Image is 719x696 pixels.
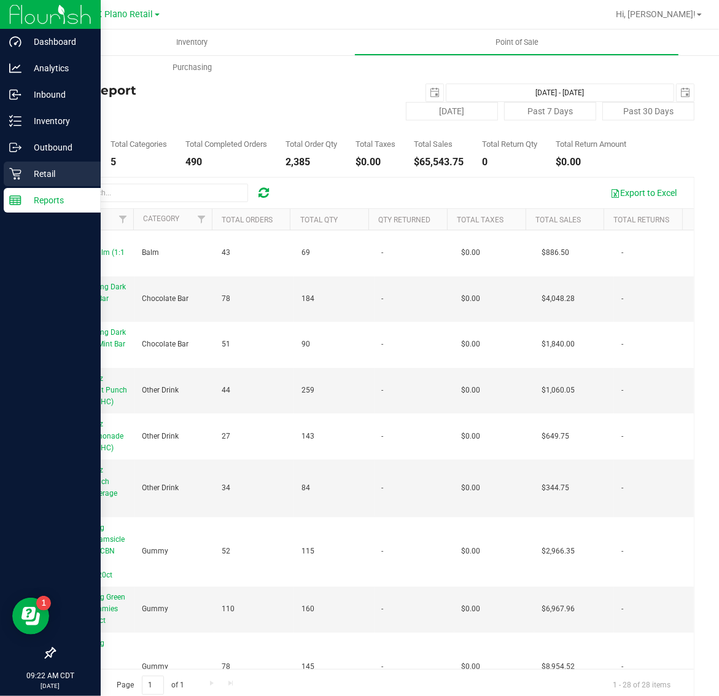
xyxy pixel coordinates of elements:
span: - [382,661,384,673]
p: Inbound [21,87,95,102]
inline-svg: Inbound [9,88,21,101]
iframe: Resource center [12,598,49,635]
div: Total Return Amount [556,140,626,148]
span: Other Drink [142,431,179,442]
span: 51 [222,338,230,350]
span: Gummy [142,661,168,673]
span: 52 [222,545,230,557]
span: 34 [222,482,230,494]
span: $0.00 [462,545,481,557]
span: $0.00 [462,431,481,442]
a: Inventory [29,29,354,55]
span: Other Drink [142,482,179,494]
span: 84 [301,482,310,494]
span: Gummy [142,603,168,615]
div: Total Return Qty [482,140,537,148]
button: Past 7 Days [504,102,596,120]
input: Search... [64,184,248,202]
span: Hi, [PERSON_NAME]! [616,9,696,19]
div: 0 [482,157,537,167]
p: Retail [21,166,95,181]
button: Past 30 Days [602,102,694,120]
span: 78 [222,293,230,305]
span: 1 - 28 of 28 items [603,676,680,694]
h4: Sales Report [54,84,268,97]
span: Other Drink [142,385,179,396]
a: Total Returns [614,216,670,224]
span: $0.00 [462,482,481,494]
span: 44 [222,385,230,396]
span: $886.50 [542,247,569,259]
span: 143 [301,431,314,442]
span: $6,967.96 [542,603,575,615]
inline-svg: Reports [9,194,21,206]
span: - [382,482,384,494]
span: $649.75 [542,431,569,442]
span: - [382,603,384,615]
span: 78 [222,661,230,673]
p: Inventory [21,114,95,128]
span: Chocolate Bar [142,293,188,305]
span: - [621,385,623,396]
p: Analytics [21,61,95,76]
span: 184 [301,293,314,305]
p: 09:22 AM CDT [6,670,95,681]
span: 27 [222,431,230,442]
input: 1 [142,676,164,695]
span: 115 [301,545,314,557]
span: - [621,431,623,442]
div: Total Order Qty [286,140,337,148]
span: - [621,545,623,557]
span: $1,840.00 [542,338,575,350]
span: $0.00 [462,603,481,615]
a: Filter [113,209,133,230]
span: 43 [222,247,230,259]
a: Total Sales [535,216,581,224]
a: Total Qty [300,216,338,224]
inline-svg: Analytics [9,62,21,74]
span: - [621,661,623,673]
span: Gummy [142,545,168,557]
a: Filter [191,209,211,230]
span: - [382,293,384,305]
a: Total Taxes [457,216,503,224]
div: Total Sales [414,140,464,148]
div: $0.00 [356,157,395,167]
span: 110 [222,603,235,615]
span: - [382,431,384,442]
div: Total Taxes [356,140,395,148]
p: [DATE] [6,681,95,690]
span: - [621,482,623,494]
span: - [621,293,623,305]
a: Point of Sale [354,29,679,55]
span: 160 [301,603,314,615]
p: Outbound [21,140,95,155]
span: $2,966.35 [542,545,575,557]
a: Category [143,214,179,223]
span: select [426,84,443,101]
span: $1,060.05 [542,385,575,396]
a: Purchasing [29,55,354,80]
button: [DATE] [406,102,498,120]
div: Total Categories [111,140,167,148]
inline-svg: Outbound [9,141,21,154]
div: 5 [111,157,167,167]
span: $0.00 [462,338,481,350]
span: 145 [301,661,314,673]
span: $0.00 [462,661,481,673]
span: select [677,84,694,101]
span: Balm [142,247,159,259]
a: Qty Returned [378,216,430,224]
span: Inventory [160,37,224,48]
span: - [382,385,384,396]
div: $65,543.75 [414,157,464,167]
span: - [382,338,384,350]
span: $0.00 [462,385,481,396]
span: $0.00 [462,293,481,305]
span: TX Plano Retail [91,9,154,20]
div: 2,385 [286,157,337,167]
span: 90 [301,338,310,350]
div: 490 [185,157,267,167]
span: $344.75 [542,482,569,494]
button: Export to Excel [602,182,685,203]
